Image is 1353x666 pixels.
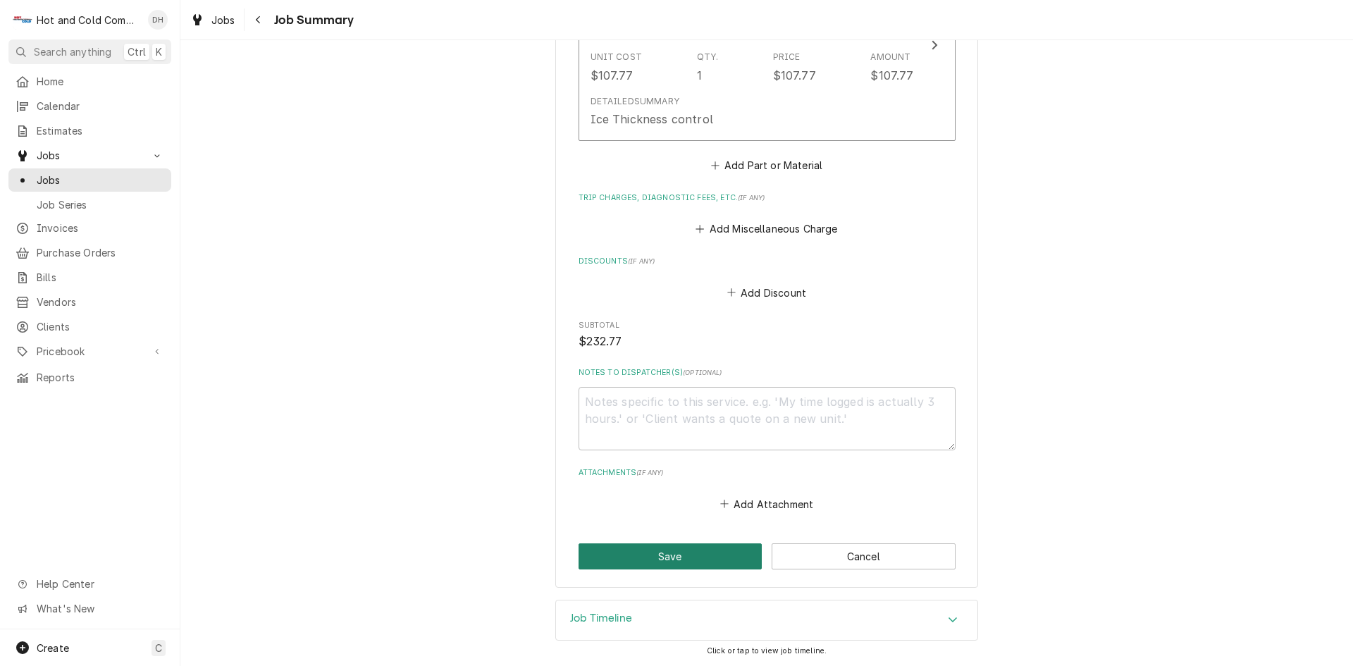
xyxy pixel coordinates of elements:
div: Attachments [579,467,956,514]
div: Amount [870,51,910,63]
button: Add Miscellaneous Charge [693,219,840,239]
label: Trip Charges, Diagnostic Fees, etc. [579,192,956,204]
a: Bills [8,266,171,289]
div: 1 [697,67,702,84]
a: Job Series [8,193,171,216]
a: Jobs [8,168,171,192]
div: Button Group [579,543,956,569]
span: Clients [37,319,164,334]
span: Bills [37,270,164,285]
label: Discounts [579,256,956,267]
span: Subtotal [579,333,956,350]
span: ( if any ) [636,469,663,476]
div: DH [148,10,168,30]
span: Help Center [37,576,163,591]
div: Qty. [697,51,719,63]
div: Ice Thickness control [591,111,713,128]
span: K [156,44,162,59]
span: Home [37,74,164,89]
a: Go to Pricebook [8,340,171,363]
a: Jobs [185,8,241,32]
span: Create [37,642,69,654]
span: Purchase Orders [37,245,164,260]
div: Price [773,51,801,63]
button: Add Part or Material [708,155,824,175]
div: Hot and Cold Commercial Kitchens, Inc. [37,13,140,27]
a: Calendar [8,94,171,118]
div: Accordion Header [556,600,977,640]
span: $232.77 [579,335,622,348]
span: ( if any ) [738,194,765,202]
span: Search anything [34,44,111,59]
span: Job Series [37,197,164,212]
div: $107.77 [591,67,634,84]
span: Estimates [37,123,164,138]
div: Trip Charges, Diagnostic Fees, etc. [579,192,956,239]
span: Ctrl [128,44,146,59]
span: Jobs [37,148,143,163]
a: Go to Help Center [8,572,171,596]
label: Attachments [579,467,956,479]
label: Notes to Dispatcher(s) [579,367,956,378]
a: Invoices [8,216,171,240]
a: Go to What's New [8,597,171,620]
a: Reports [8,366,171,389]
div: Daryl Harris's Avatar [148,10,168,30]
span: ( optional ) [683,369,722,376]
span: Jobs [37,173,164,187]
span: Reports [37,370,164,385]
a: Estimates [8,119,171,142]
div: Job Timeline [555,600,978,641]
span: Calendar [37,99,164,113]
a: Home [8,70,171,93]
div: Subtotal [579,320,956,350]
h3: Job Timeline [570,612,632,625]
div: $107.77 [870,67,913,84]
a: Vendors [8,290,171,314]
div: $107.77 [773,67,816,84]
div: Detailed Summary [591,95,679,108]
div: Hot and Cold Commercial Kitchens, Inc.'s Avatar [13,10,32,30]
span: ( if any ) [628,257,655,265]
button: Cancel [772,543,956,569]
a: Go to Jobs [8,144,171,167]
span: C [155,641,162,655]
span: Jobs [211,13,235,27]
button: Save [579,543,762,569]
div: Discounts [579,256,956,302]
a: Clients [8,315,171,338]
button: Accordion Details Expand Trigger [556,600,977,640]
span: What's New [37,601,163,616]
div: Button Group Row [579,543,956,569]
span: Pricebook [37,344,143,359]
div: Unit Cost [591,51,642,63]
span: Vendors [37,295,164,309]
div: Notes to Dispatcher(s) [579,367,956,450]
button: Navigate back [247,8,270,31]
a: Purchase Orders [8,241,171,264]
span: Subtotal [579,320,956,331]
div: H [13,10,32,30]
span: Invoices [37,221,164,235]
span: Job Summary [270,11,354,30]
button: Search anythingCtrlK [8,39,171,64]
span: Click or tap to view job timeline. [707,646,827,655]
button: Add Discount [724,283,808,302]
button: Add Attachment [717,494,816,514]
